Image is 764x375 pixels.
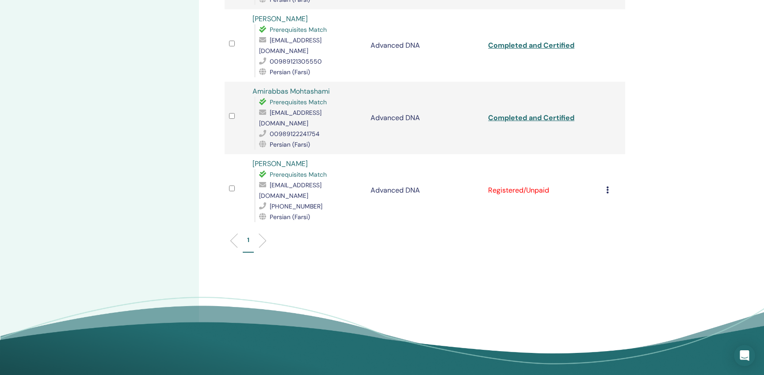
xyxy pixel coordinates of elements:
span: [EMAIL_ADDRESS][DOMAIN_NAME] [259,181,321,200]
span: [PHONE_NUMBER] [270,202,322,210]
span: [EMAIL_ADDRESS][DOMAIN_NAME] [259,36,321,55]
p: 1 [247,235,249,245]
div: Open Intercom Messenger [734,345,755,366]
span: 00989121305550 [270,57,322,65]
span: Persian (Farsi) [270,213,310,221]
span: [EMAIL_ADDRESS][DOMAIN_NAME] [259,109,321,127]
span: Prerequisites Match [270,170,327,178]
a: Completed and Certified [488,41,574,50]
span: Prerequisites Match [270,26,327,34]
span: 00989122241754 [270,130,320,138]
a: Completed and Certified [488,113,574,122]
td: Advanced DNA [366,82,484,154]
td: Advanced DNA [366,154,484,227]
a: [PERSON_NAME] [252,14,308,23]
a: [PERSON_NAME] [252,159,308,168]
span: Prerequisites Match [270,98,327,106]
span: Persian (Farsi) [270,68,310,76]
span: Persian (Farsi) [270,140,310,148]
td: Advanced DNA [366,9,484,82]
a: Amirabbas Mohtashami [252,87,330,96]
